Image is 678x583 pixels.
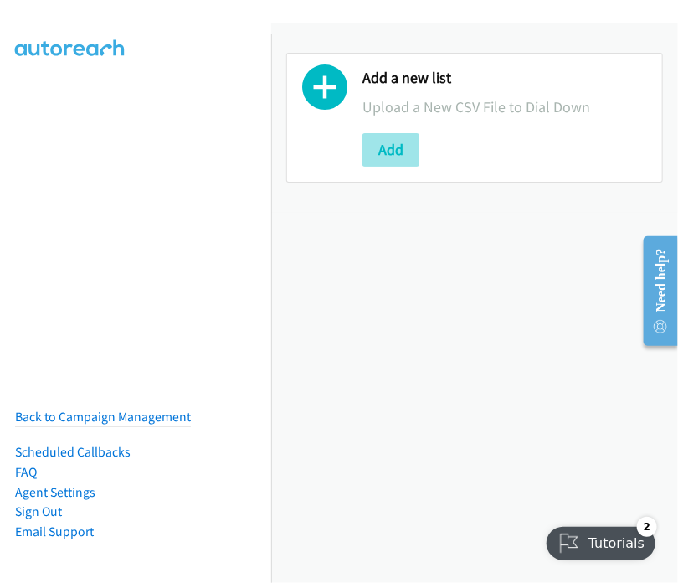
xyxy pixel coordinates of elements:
[362,95,647,118] p: Upload a New CSV File to Dial Down
[15,444,131,460] a: Scheduled Callbacks
[362,69,647,88] h2: Add a new list
[537,510,665,570] iframe: Checklist
[362,133,419,167] button: Add
[15,503,62,519] a: Sign Out
[630,224,678,358] iframe: Resource Center
[15,524,94,539] a: Email Support
[15,484,95,500] a: Agent Settings
[15,464,37,480] a: FAQ
[15,409,191,425] a: Back to Campaign Management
